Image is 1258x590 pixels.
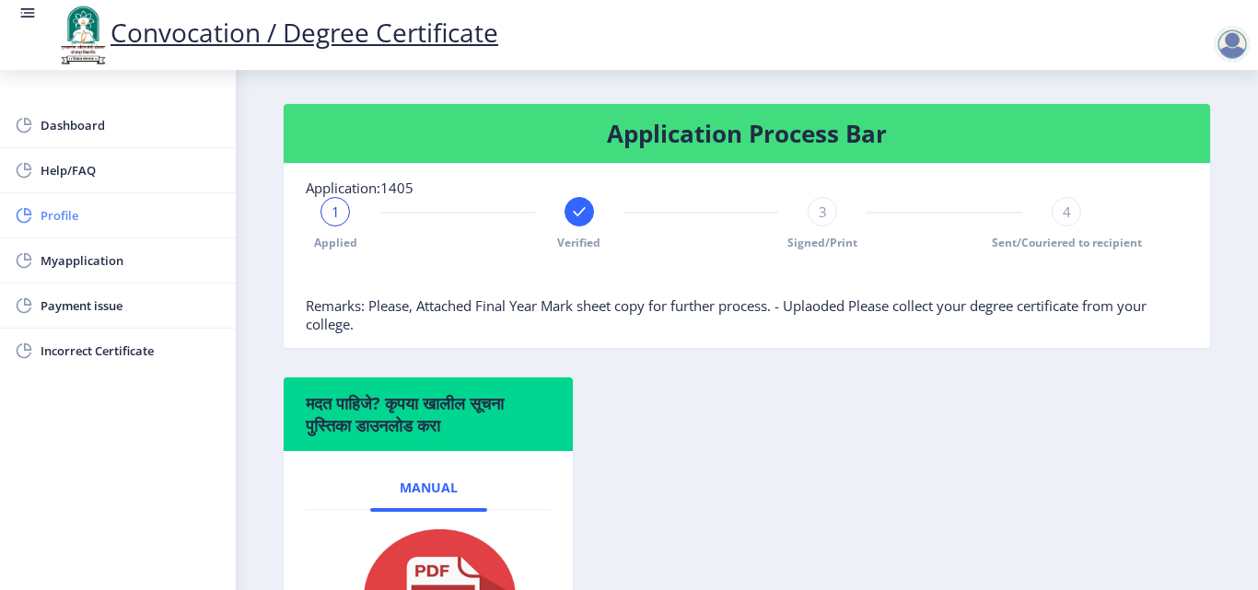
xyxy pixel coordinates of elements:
a: Convocation / Degree Certificate [55,15,498,50]
span: 4 [1063,202,1071,221]
span: Application:1405 [306,179,414,197]
h6: मदत पाहिजे? कृपया खालील सूचना पुस्तिका डाउनलोड करा [306,392,551,436]
span: Remarks: Please, Attached Final Year Mark sheet copy for further process. - Uplaoded Please colle... [306,296,1147,333]
h4: Application Process Bar [306,119,1188,148]
span: Incorrect Certificate [41,340,221,362]
a: Manual [370,466,487,510]
span: Help/FAQ [41,159,221,181]
span: Sent/Couriered to recipient [992,235,1142,250]
span: Signed/Print [787,235,857,250]
span: 3 [819,202,827,221]
span: Profile [41,204,221,226]
span: Applied [314,235,357,250]
span: Payment issue [41,295,221,317]
span: Verified [557,235,600,250]
span: 1 [332,202,340,221]
span: Myapplication [41,249,221,272]
span: Manual [400,480,458,495]
span: Dashboard [41,114,221,136]
img: logo [55,4,111,66]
